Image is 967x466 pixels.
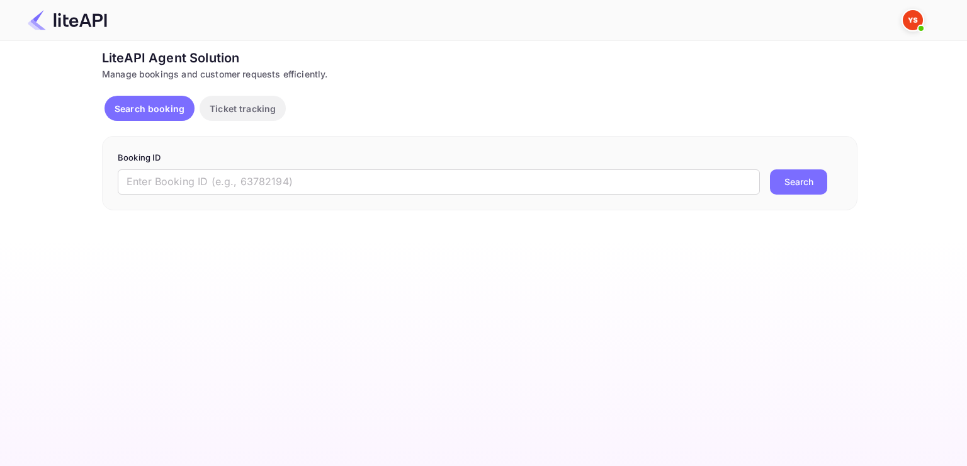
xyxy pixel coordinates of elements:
img: Yandex Support [903,10,923,30]
div: Manage bookings and customer requests efficiently. [102,67,857,81]
button: Search [770,169,827,195]
p: Ticket tracking [210,102,276,115]
input: Enter Booking ID (e.g., 63782194) [118,169,760,195]
p: Search booking [115,102,184,115]
p: Booking ID [118,152,842,164]
div: LiteAPI Agent Solution [102,48,857,67]
img: LiteAPI Logo [28,10,107,30]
